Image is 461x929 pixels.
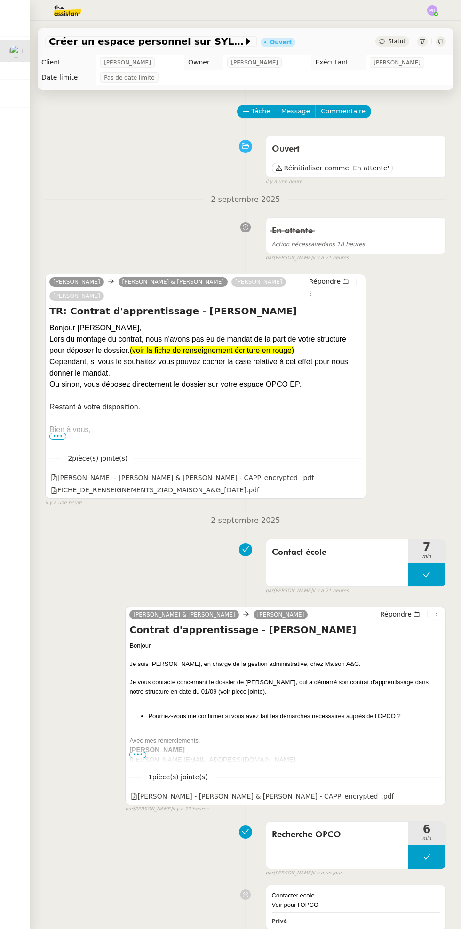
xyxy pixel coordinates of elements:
[61,453,134,464] span: 2
[408,553,445,561] span: min
[49,424,362,435] div: Bien à vous,
[427,5,437,16] img: svg
[131,791,394,802] div: [PERSON_NAME] - [PERSON_NAME] & [PERSON_NAME] - CAPP_encrypted_.pdf
[104,58,151,67] span: [PERSON_NAME]
[380,609,412,619] span: Répondre
[266,254,274,262] span: par
[119,278,228,286] a: [PERSON_NAME] & [PERSON_NAME]
[272,145,300,153] span: Ouvert
[284,163,349,173] span: Réinitialiser comme
[129,752,146,758] span: •••
[203,514,287,527] span: 2 septembre 2025
[38,70,96,85] td: Date limite
[184,55,223,70] td: Owner
[266,254,349,262] small: [PERSON_NAME]
[311,55,366,70] td: Exécutant
[231,58,278,67] span: [PERSON_NAME]
[45,499,82,507] span: il y a une heure
[312,254,349,262] span: il y a 21 heures
[49,401,362,413] div: Restant à votre disposition.
[38,55,96,70] td: Client
[272,828,402,842] span: Recherche OPCO
[129,610,238,619] a: [PERSON_NAME] & [PERSON_NAME]
[129,623,442,636] h4: Contrat d'apprentissage - [PERSON_NAME]
[272,241,365,248] span: dans 18 heures
[49,334,362,356] div: Lors du montage du contrat, nous n'avons pas eu de mandat de la part de votre structure pour dépo...
[251,106,270,117] span: Tâche
[49,37,244,46] span: Créer un espace personnel sur SYLAé
[266,869,342,877] small: [PERSON_NAME]
[9,45,23,58] img: users%2FfjlNmCTkLiVoA3HQjY3GA5JXGxb2%2Favatar%2Fstarofservice_97480retdsc0392.png
[51,473,314,483] div: [PERSON_NAME] - [PERSON_NAME] & [PERSON_NAME] - CAPP_encrypted_.pdf
[272,900,440,910] div: Voir pour l'OPCO
[388,38,405,45] span: Statut
[72,455,127,462] span: pièce(s) jointe(s)
[408,541,445,553] span: 7
[272,891,440,900] div: Contacter école
[125,805,133,813] span: par
[152,773,208,781] span: pièce(s) jointe(s)
[129,736,442,745] div: Avec mes remerciements,
[272,545,402,560] span: Contact école
[203,193,287,206] span: 2 septembre 2025
[104,73,155,82] span: Pas de date limite
[148,712,442,721] li: Pourriez-vous me confirmer si vous avez fait les démarches nécessaires auprès de l'OPCO ?
[408,835,445,843] span: min
[315,105,371,118] button: Commentaire
[266,587,349,595] small: [PERSON_NAME]
[49,278,104,286] a: [PERSON_NAME]
[237,105,276,118] button: Tâche
[129,641,442,650] div: Bonjour,
[306,276,352,287] button: Répondre
[142,772,215,783] span: 1
[231,278,286,286] a: [PERSON_NAME]
[49,433,66,440] span: •••
[321,106,366,117] span: Commentaire
[129,756,295,763] a: [PERSON_NAME][EMAIL_ADDRESS][DOMAIN_NAME]
[374,58,421,67] span: [PERSON_NAME]
[266,178,302,186] span: il y a une heure
[349,163,389,173] span: ' En attente'
[130,346,294,354] span: (voir la fiche de renseignement écriture en rouge)
[272,241,322,248] span: Action nécessaire
[266,587,274,595] span: par
[49,356,362,379] div: Cependant, si vous le souhaitez vous pouvez cocher la case relative à cet effet pour nous donner ...
[312,869,342,877] span: il y a un jour
[309,277,341,286] span: Répondre
[272,227,313,235] span: En attente
[272,163,393,173] button: Réinitialiser comme' En attente'
[281,106,310,117] span: Message
[312,587,349,595] span: il y a 21 heures
[272,918,287,924] b: Privé
[49,379,362,390] div: Ou sinon, vous déposez directement le dossier sur votre espace OPCO EP.
[254,610,308,619] a: [PERSON_NAME]
[377,609,423,619] button: Répondre
[270,40,292,45] div: Ouvert
[49,322,362,334] div: Bonjour [PERSON_NAME],
[276,105,316,118] button: Message
[49,292,104,300] a: [PERSON_NAME]
[49,304,362,318] h4: TR: Contrat d'apprentissage - [PERSON_NAME]
[408,824,445,835] span: 6
[51,485,259,496] div: FICHE_DE_RENSEIGNEMENTS_ZIAD_MAISON_A&G_[DATE].pdf
[172,805,208,813] span: il y a 21 heures
[129,745,295,755] td: [PERSON_NAME]
[129,678,442,696] div: Je vous contacte concernant le dossier de [PERSON_NAME], qui a démarré son contrat d'apprentissag...
[125,805,208,813] small: [PERSON_NAME]
[266,869,274,877] span: par
[129,659,442,669] div: Je suis [PERSON_NAME], en charge de la gestion administrative, chez Maison A&G.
